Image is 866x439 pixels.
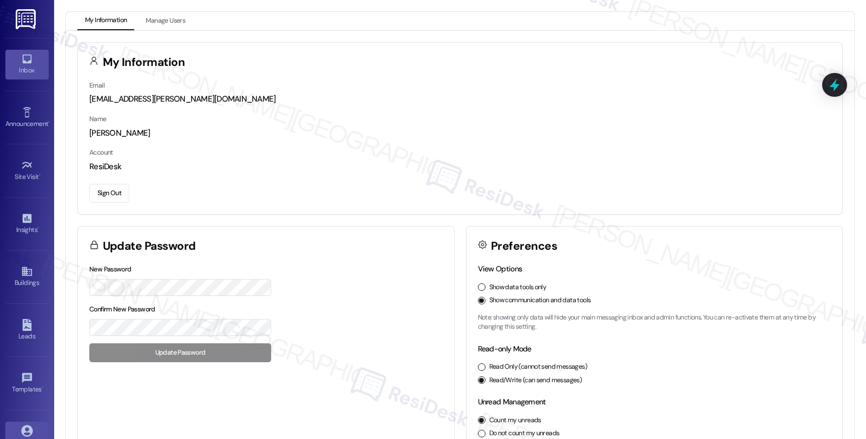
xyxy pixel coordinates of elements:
[478,264,522,274] label: View Options
[89,128,831,139] div: [PERSON_NAME]
[89,265,132,274] label: New Password
[5,369,49,398] a: Templates •
[489,283,547,292] label: Show data tools only
[5,262,49,291] a: Buildings
[103,241,196,252] h3: Update Password
[42,384,43,391] span: •
[489,416,541,425] label: Count my unreads
[489,376,582,385] label: Read/Write (can send messages)
[5,316,49,345] a: Leads
[5,50,49,79] a: Inbox
[103,57,185,68] h3: My Information
[89,94,831,105] div: [EMAIL_ADDRESS][PERSON_NAME][DOMAIN_NAME]
[478,397,546,407] label: Unread Management
[89,184,129,203] button: Sign Out
[89,305,155,314] label: Confirm New Password
[89,81,104,90] label: Email
[491,241,557,252] h3: Preferences
[16,9,38,29] img: ResiDesk Logo
[5,156,49,185] a: Site Visit •
[489,429,560,438] label: Do not count my unreads
[489,296,591,305] label: Show communication and data tools
[489,362,587,372] label: Read Only (cannot send messages)
[89,161,831,172] div: ResiDesk
[37,224,39,232] span: •
[39,171,41,179] span: •
[89,115,107,123] label: Name
[478,313,831,332] p: Note: showing only data will hide your main messaging inbox and admin functions. You can re-activ...
[77,12,134,30] button: My Information
[48,118,50,126] span: •
[5,209,49,238] a: Insights •
[138,12,193,30] button: Manage Users
[478,344,532,354] label: Read-only Mode
[89,148,113,157] label: Account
